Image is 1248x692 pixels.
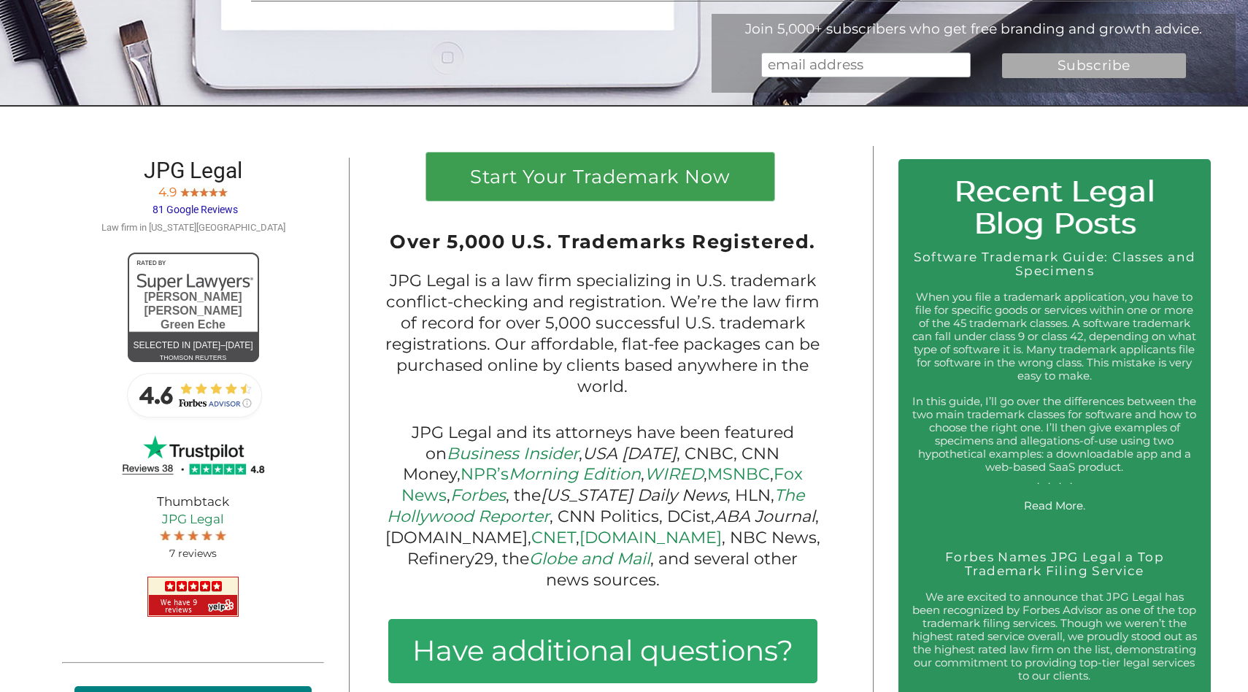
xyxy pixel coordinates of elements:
div: Thumbtack [62,483,323,573]
a: Business Insider [447,443,579,464]
a: Forbes Names JPG Legal a Top Trademark Filing Service [945,549,1164,578]
a: WIRED [644,464,704,484]
img: JPG Legal [147,577,239,617]
a: CNET [531,527,576,547]
img: Screen-Shot-2017-10-03-at-11.31.22-PM.jpg [209,186,218,196]
p: In this guide, I’ll go over the differences between the two main trademark classes for software a... [911,395,1198,487]
a: Globe and Mail [529,548,650,569]
a: The Hollywood Reporter [387,485,804,526]
p: JPG Legal is a law firm specializing in U.S. trademark conflict-checking and registration. We’re ... [385,270,822,396]
h3: Have additional questions? [388,619,817,683]
p: When you file a trademark application, you have to file for specific goods or services within one... [911,291,1198,382]
a: [DOMAIN_NAME] [579,527,722,547]
a: Fox News [401,464,803,505]
div: [PERSON_NAME] [PERSON_NAME] Green Eche [128,290,259,332]
img: Screen-Shot-2017-10-03-at-11.31.22-PM.jpg [160,528,171,540]
span: Over 5,000 U.S. Trademarks Registered. [390,230,815,253]
span: 7 reviews [169,547,217,560]
em: ABA Journal [714,506,815,526]
span: Recent Legal Blog Posts [954,173,1155,241]
em: [US_STATE] Daily News [541,485,727,505]
img: JPG Legal TrustPilot 4.8 Stars 38 Reviews [120,432,266,478]
img: Screen-Shot-2017-10-03-at-11.31.22-PM.jpg [188,528,199,540]
a: Software Trademark Guide: Classes and Specimens [914,249,1196,278]
a: JPG Legal [73,511,312,528]
a: Start Your Trademark Now [426,153,774,201]
em: Morning Edition [509,464,641,484]
img: Screen-Shot-2017-10-03-at-11.31.22-PM.jpg [190,186,199,196]
span: 81 Google Reviews [153,204,238,215]
img: Screen-Shot-2017-10-03-at-11.31.22-PM.jpg [218,186,228,196]
span: 4.9 [158,185,177,199]
a: MSNBC [707,464,770,484]
img: Screen-Shot-2017-10-03-at-11.31.22-PM.jpg [174,528,185,540]
div: thomson reuters [128,350,259,366]
span: Law firm in [US_STATE][GEOGRAPHIC_DATA] [101,222,285,233]
a: NPR’sMorning Edition [461,464,641,484]
div: Selected in [DATE]–[DATE] [128,337,259,354]
div: Join 5,000+ subscribers who get free branding and growth advice. [712,20,1236,37]
img: Screen-Shot-2017-10-03-at-11.31.22-PM.jpg [199,186,209,196]
img: Screen-Shot-2017-10-03-at-11.31.22-PM.jpg [180,186,190,196]
a: [PERSON_NAME] [PERSON_NAME]Green EcheSelected in [DATE]–[DATE]thomson reuters [128,253,259,362]
a: Read More. [1024,499,1085,512]
p: JPG Legal and its attorneys have been featured on , , CNBC, CNN Money, , , , , , the , HLN, , CNN... [385,422,822,591]
a: Forbes [450,485,506,505]
img: Forbes-Advisor-Rating-JPG-Legal.jpg [120,366,266,424]
img: Screen-Shot-2017-10-03-at-11.31.22-PM.jpg [201,528,212,540]
input: Subscribe [1002,53,1185,78]
span: JPG Legal [144,158,242,183]
h1: Start Your Trademark Now [439,167,762,193]
a: JPG Legal 4.9 81 Google Reviews Law firm in [US_STATE][GEOGRAPHIC_DATA] [101,166,285,234]
img: Screen-Shot-2017-10-03-at-11.31.22-PM.jpg [215,528,226,540]
em: USA [DATE] [582,443,677,464]
input: email address [761,53,971,77]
